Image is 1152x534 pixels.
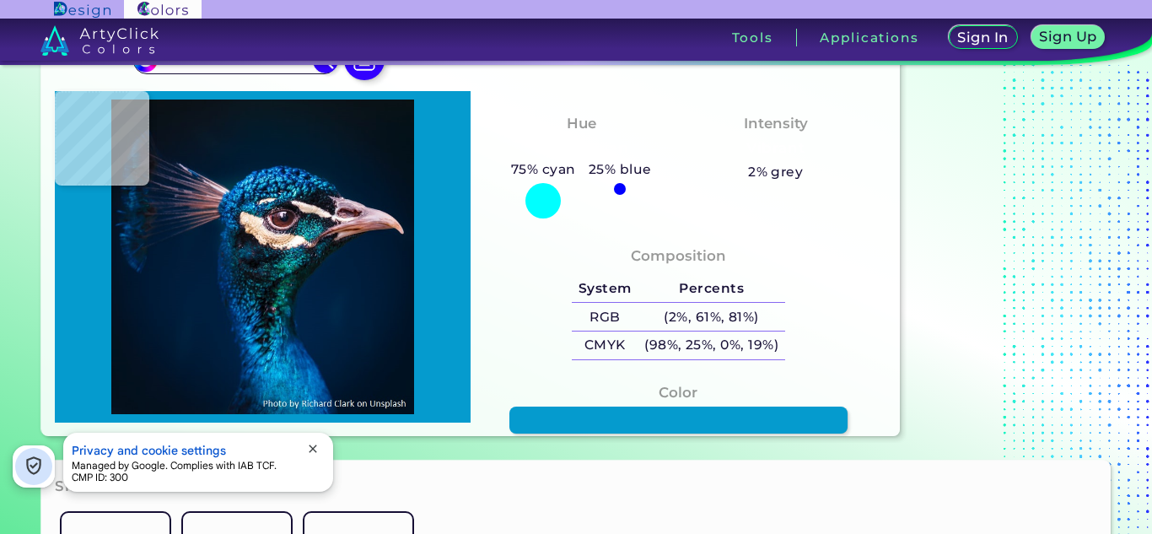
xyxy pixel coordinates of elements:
h3: #059BCE [643,440,715,460]
h5: CMYK [572,332,638,359]
h3: Bluish Cyan [526,138,636,159]
a: Sign Up [1035,27,1101,48]
h5: (2%, 61%, 81%) [638,303,784,331]
h5: (98%, 25%, 0%, 19%) [638,332,784,359]
img: ArtyClick Design logo [54,2,110,18]
h3: Tools [732,31,773,44]
h5: 2% grey [748,161,803,183]
h5: 75% cyan [504,159,582,181]
h5: RGB [572,303,638,331]
img: logo_artyclick_colors_white.svg [40,25,159,56]
h5: 25% blue [582,159,658,181]
h3: Vibrant [739,138,812,159]
h5: Sign In [961,31,1006,44]
h4: Color [659,380,697,405]
a: Sign In [952,27,1014,48]
h4: Composition [631,244,726,268]
h4: Hue [567,111,596,136]
h4: Intensity [744,111,808,136]
img: img_pavlin.jpg [63,100,462,414]
h3: Applications [820,31,918,44]
h5: System [572,275,638,303]
h5: Percents [638,275,784,303]
h5: Sign Up [1042,30,1095,43]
